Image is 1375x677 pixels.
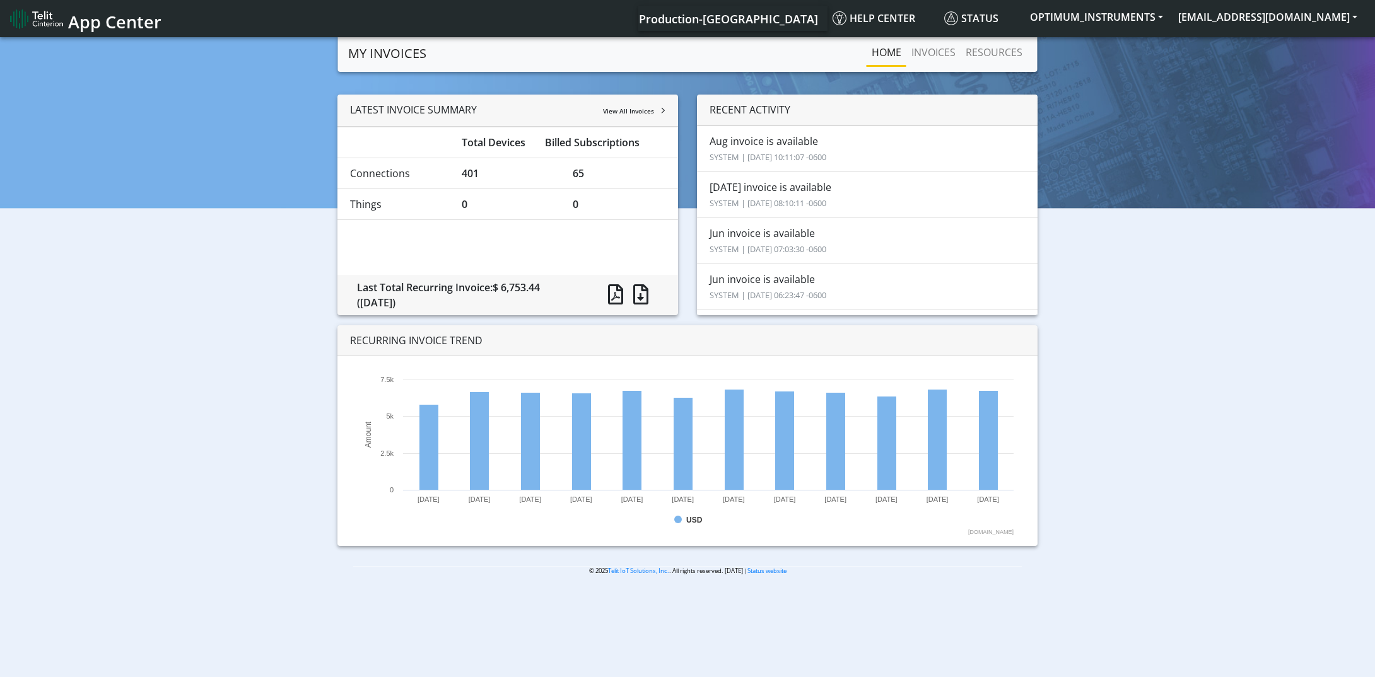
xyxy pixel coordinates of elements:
a: App Center [10,5,160,32]
small: SYSTEM | [DATE] 10:11:07 -0600 [710,151,826,163]
text: 7.5k [380,376,394,383]
div: Things [341,197,452,212]
text: [DATE] [927,495,949,503]
div: RECURRING INVOICE TREND [337,325,1038,356]
div: 65 [563,166,675,181]
div: 0 [452,197,564,212]
a: MY INVOICES [348,41,426,66]
text: 5k [387,412,394,420]
text: 0 [390,486,394,494]
img: knowledge.svg [833,11,846,25]
a: RESOURCES [961,40,1027,65]
text: [DATE] [621,495,643,503]
a: INVOICES [906,40,961,65]
span: App Center [68,10,161,33]
img: logo-telit-cinterion-gw-new.png [10,9,63,29]
text: Amount [364,421,373,448]
div: Connections [341,166,452,181]
text: [DATE] [774,495,796,503]
a: Help center [828,6,939,31]
text: [DATE] [875,495,898,503]
small: SYSTEM | [DATE] 07:03:30 -0600 [710,243,826,255]
text: USD [686,516,703,524]
text: [DATE] [570,495,592,503]
text: [DATE] [978,495,1000,503]
span: Status [944,11,998,25]
img: status.svg [944,11,958,25]
div: Billed Subscriptions [535,135,675,150]
text: [DATE] [469,495,491,503]
a: Status [939,6,1022,31]
div: 0 [563,197,675,212]
span: Help center [833,11,915,25]
a: Status website [747,567,787,575]
p: © 2025 . All rights reserved. [DATE] | [353,566,1022,576]
text: [DOMAIN_NAME] [968,529,1014,535]
div: ([DATE]) [357,295,578,310]
text: 2.5k [380,449,394,457]
span: $ 6,753.44 [493,281,540,294]
li: Jun invoice is available [697,217,1038,264]
div: RECENT ACTIVITY [697,95,1038,125]
div: Last Total Recurring Invoice: [348,280,588,310]
text: [DATE] [723,495,745,503]
text: [DATE] [672,495,694,503]
li: Aug invoice is available [697,125,1038,172]
div: 401 [452,166,564,181]
a: Telit IoT Solutions, Inc. [608,567,669,575]
li: May invoice is available [697,310,1038,356]
button: [EMAIL_ADDRESS][DOMAIN_NAME] [1171,6,1365,28]
span: Production-[GEOGRAPHIC_DATA] [639,11,818,26]
li: [DATE] invoice is available [697,171,1038,218]
div: LATEST INVOICE SUMMARY [337,95,678,127]
span: View All Invoices [603,107,654,115]
a: Your current platform instance [638,6,817,31]
text: [DATE] [418,495,440,503]
li: Jun invoice is available [697,263,1038,310]
text: [DATE] [520,495,542,503]
a: Home [867,40,906,65]
div: Total Devices [452,135,536,150]
text: [DATE] [825,495,847,503]
small: SYSTEM | [DATE] 06:23:47 -0600 [710,289,826,301]
small: SYSTEM | [DATE] 08:10:11 -0600 [710,197,826,209]
button: OPTIMUM_INSTRUMENTS [1022,6,1171,28]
